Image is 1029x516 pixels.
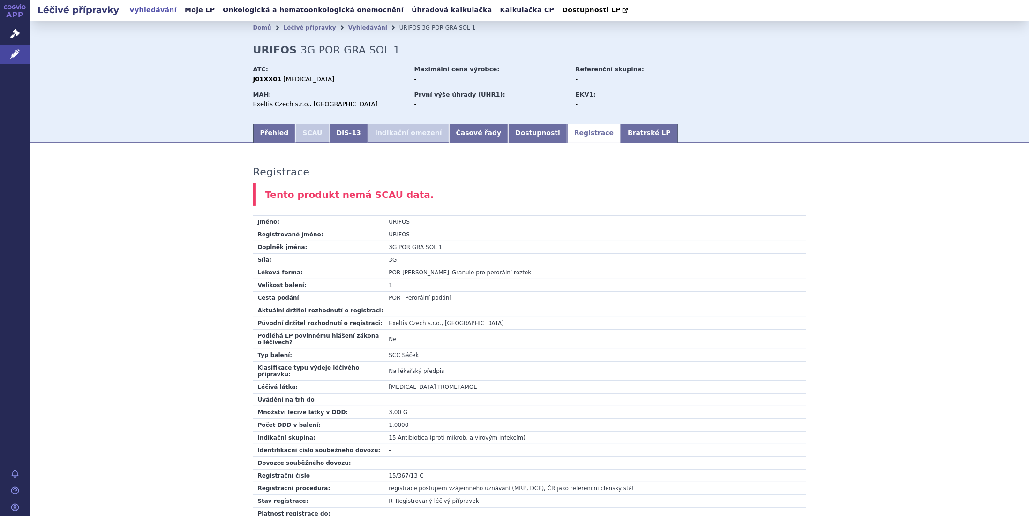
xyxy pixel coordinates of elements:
strong: MAH: [253,91,271,98]
td: Dovozce souběžného dovozu: [253,456,384,469]
td: Identifikační číslo souběžného dovozu: [253,444,384,457]
span: Dostupnosti LP [562,6,621,14]
a: DIS-13 [330,124,368,143]
a: Bratrské LP [621,124,677,143]
td: [MEDICAL_DATA]-TROMETAMOL [384,381,806,394]
span: 3G POR GRA SOL 1 [422,24,475,31]
td: 15/367/13-C [384,469,806,482]
strong: EKV1: [576,91,596,98]
td: Počet DDD v balení: [253,419,384,432]
div: - [414,100,567,108]
td: Registrované jméno: [253,228,384,241]
a: Vyhledávání [348,24,387,31]
td: – Perorální podání [384,292,806,304]
span: Sáček [402,352,419,358]
td: Podléhá LP povinnému hlášení zákona o léčivech? [253,330,384,349]
td: Uvádění na trh do [253,394,384,406]
span: 15 [389,434,396,441]
td: - [384,304,806,317]
a: Onkologická a hematoonkologická onemocnění [220,4,406,16]
span: POR [PERSON_NAME] [389,269,450,276]
td: Doplněk jména: [253,241,384,254]
div: Tento produkt nemá SCAU data. [253,183,806,206]
h3: Registrace [253,166,310,178]
span: Antibiotica (proti mikrob. a virovým infekcím) [398,434,526,441]
a: Léčivé přípravky [284,24,336,31]
td: Exeltis Czech s.r.o., [GEOGRAPHIC_DATA] [384,317,806,330]
td: Množství léčivé látky v DDD: [253,406,384,419]
td: Léková forma: [253,266,384,279]
td: - [384,444,806,457]
div: - [414,75,567,83]
td: Léčivá látka: [253,381,384,394]
td: - [384,456,806,469]
td: Stav registrace: [253,494,384,507]
a: Registrace [567,124,621,143]
td: Jméno: [253,216,384,228]
span: URIFOS [399,24,421,31]
td: 1,0000 [384,419,806,432]
td: - [384,394,806,406]
div: Exeltis Czech s.r.o., [GEOGRAPHIC_DATA] [253,100,406,108]
td: Registrační číslo [253,469,384,482]
td: Aktuální držitel rozhodnutí o registraci: [253,304,384,317]
a: Domů [253,24,271,31]
strong: J01XX01 [253,76,282,83]
td: Klasifikace typu výdeje léčivého přípravku: [253,362,384,381]
div: - [576,75,681,83]
td: URIFOS [384,228,806,241]
span: G [403,409,407,416]
a: Moje LP [182,4,218,16]
td: Indikační skupina: [253,432,384,444]
td: Registrační procedura: [253,482,384,494]
a: Dostupnosti LP [559,4,633,17]
strong: Referenční skupina: [576,66,644,73]
a: Dostupnosti [508,124,567,143]
td: registrace postupem vzájemného uznávání (MRP, DCP), ČR jako referenční členský stát [384,482,806,494]
td: Ne [384,330,806,349]
td: Na lékařský předpis [384,362,806,381]
strong: URIFOS [253,44,297,56]
span: 3,00 [389,409,402,416]
td: Typ balení: [253,349,384,362]
a: Kalkulačka CP [497,4,557,16]
td: Původní držitel rozhodnutí o registraci: [253,317,384,330]
span: R [389,498,393,504]
span: Granule pro perorální roztok [452,269,531,276]
a: Přehled [253,124,296,143]
strong: ATC: [253,66,269,73]
span: Registrovaný léčivý přípravek [396,498,479,504]
td: Velikost balení: [253,279,384,292]
td: 3G [384,254,806,266]
span: 3G POR GRA SOL 1 [300,44,400,56]
span: SCC [389,352,400,358]
strong: Maximální cena výrobce: [414,66,500,73]
td: URIFOS [384,216,806,228]
span: POR [389,295,401,301]
div: - [576,100,681,108]
td: Síla: [253,254,384,266]
a: Časové řady [449,124,509,143]
td: 3G POR GRA SOL 1 [384,241,806,254]
td: 1 [384,279,806,292]
td: Cesta podání [253,292,384,304]
strong: První výše úhrady (UHR1): [414,91,505,98]
a: Vyhledávání [127,4,180,16]
td: – [384,494,806,507]
td: – [384,266,806,279]
h2: Léčivé přípravky [30,3,127,16]
a: Úhradová kalkulačka [409,4,495,16]
span: [MEDICAL_DATA] [284,76,335,83]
